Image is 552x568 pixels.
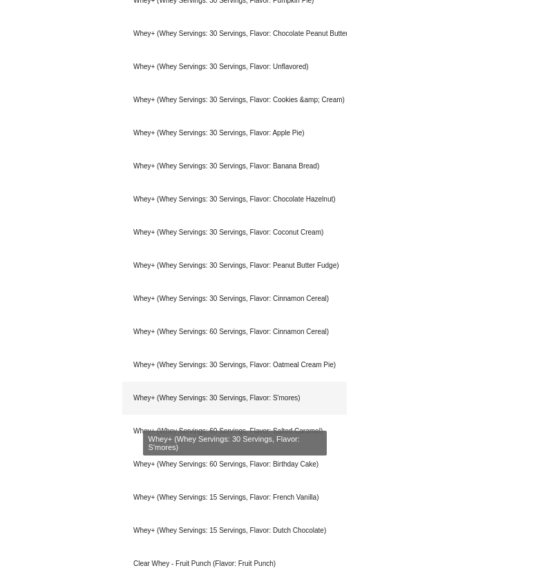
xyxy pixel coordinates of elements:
div: Whey+ (Whey Servings: 30 Servings, Flavor: Chocolate Hazelnut) [122,183,347,216]
div: Whey+ (Whey Servings: 30 Servings, Flavor: Cinnamon Cereal) [122,282,347,315]
div: Whey+ (Whey Servings: 60 Servings, Flavor: Cinnamon Cereal) [122,315,347,349]
div: Whey+ (Whey Servings: 30 Servings, Flavor: Apple Pie) [122,117,347,150]
div: Whey+ (Whey Servings: 60 Servings, Flavor: Birthday Cake) [122,448,347,481]
div: Whey+ (Whey Servings: 30 Servings, Flavor: Peanut Butter Fudge) [122,249,347,282]
div: Whey+ (Whey Servings: 30 Servings, Flavor: Coconut Cream) [122,216,347,249]
div: Whey+ (Whey Servings: 15 Servings, Flavor: Dutch Chocolate) [122,514,347,547]
div: Whey+ (Whey Servings: 30 Servings, Flavor: Cookies &amp; Cream) [122,84,347,117]
div: Whey+ (Whey Servings: 30 Servings, Flavor: Banana Bread) [122,150,347,183]
div: Whey+ (Whey Servings: 30 Servings, Flavor: Oatmeal Cream Pie) [122,349,347,382]
div: Whey+ (Whey Servings: 60 Servings, Flavor: Salted Caramel) [122,415,347,448]
div: Whey+ (Whey Servings: 30 Servings, Flavor: Chocolate Peanut Butter) [122,17,347,50]
div: Whey+ (Whey Servings: 15 Servings, Flavor: French Vanilla) [122,481,347,514]
div: Whey+ (Whey Servings: 30 Servings, Flavor: S'mores) [122,382,347,415]
div: Whey+ (Whey Servings: 30 Servings, Flavor: Unflavored) [122,50,347,84]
